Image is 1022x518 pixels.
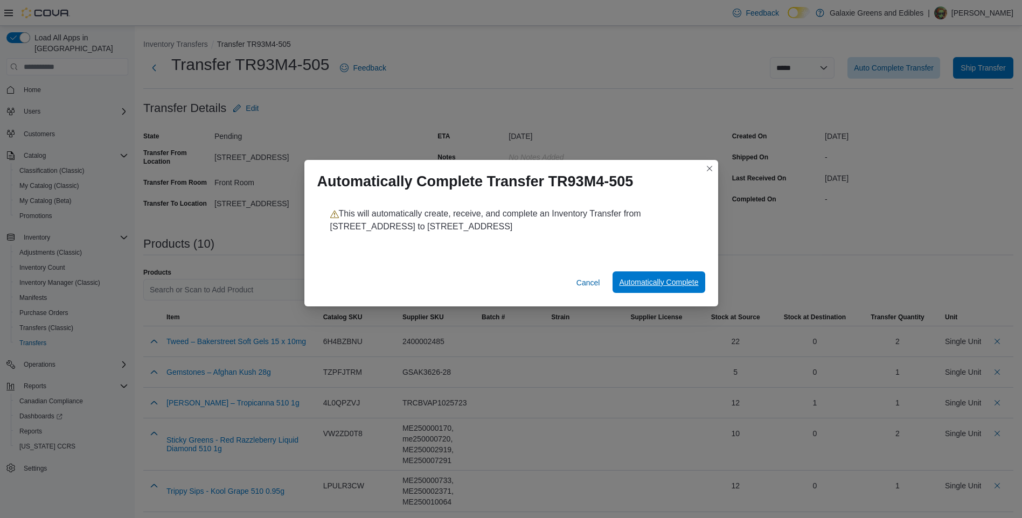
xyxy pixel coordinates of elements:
[619,277,698,288] span: Automatically Complete
[613,271,705,293] button: Automatically Complete
[576,277,600,288] span: Cancel
[330,207,692,233] p: This will automatically create, receive, and complete an Inventory Transfer from [STREET_ADDRESS]...
[317,173,634,190] h1: Automatically Complete Transfer TR93M4-505
[703,162,716,175] button: Closes this modal window
[572,272,604,293] button: Cancel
